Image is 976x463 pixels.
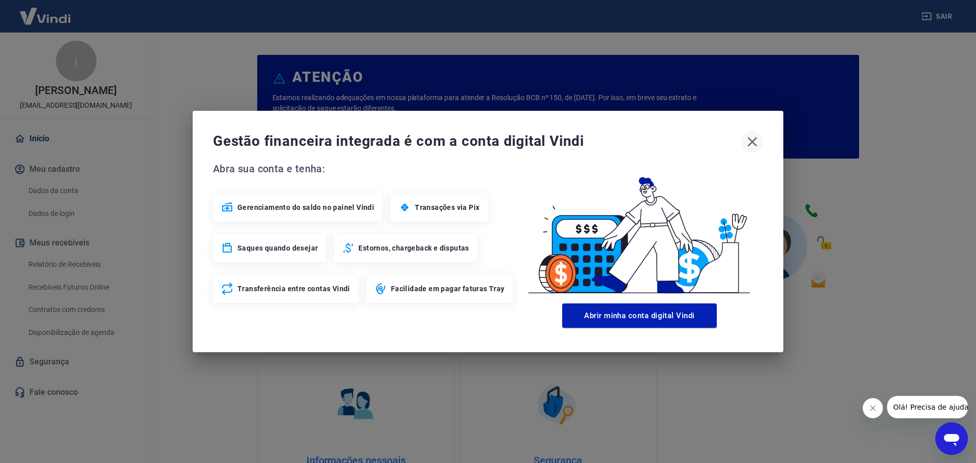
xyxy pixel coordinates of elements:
[237,284,350,294] span: Transferência entre contas Vindi
[516,161,763,299] img: Good Billing
[358,243,469,253] span: Estornos, chargeback e disputas
[863,398,883,418] iframe: Fechar mensagem
[237,243,318,253] span: Saques quando desejar
[391,284,505,294] span: Facilidade em pagar faturas Tray
[6,7,85,15] span: Olá! Precisa de ajuda?
[415,202,479,212] span: Transações via Pix
[213,161,516,177] span: Abra sua conta e tenha:
[887,396,968,418] iframe: Mensagem da empresa
[562,303,717,328] button: Abrir minha conta digital Vindi
[935,422,968,455] iframe: Botão para abrir a janela de mensagens
[237,202,374,212] span: Gerenciamento do saldo no painel Vindi
[213,131,742,151] span: Gestão financeira integrada é com a conta digital Vindi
